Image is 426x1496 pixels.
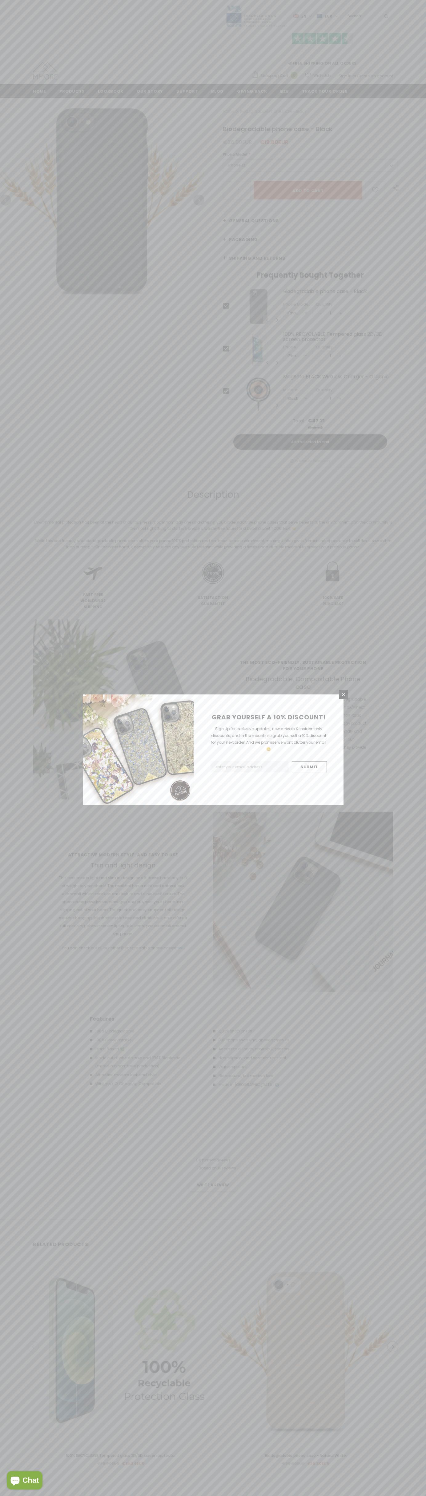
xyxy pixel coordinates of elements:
[211,761,289,772] input: Email Address
[339,690,348,699] a: Close
[292,761,327,772] input: Submit
[212,713,326,722] span: GRAB YOURSELF A 10% DISCOUNT!
[5,1471,44,1491] inbox-online-store-chat: Shopify online store chat
[211,726,326,752] span: Sign Up for exclusive updates, new arrivals & insider-only discounts, and in the meantime grab yo...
